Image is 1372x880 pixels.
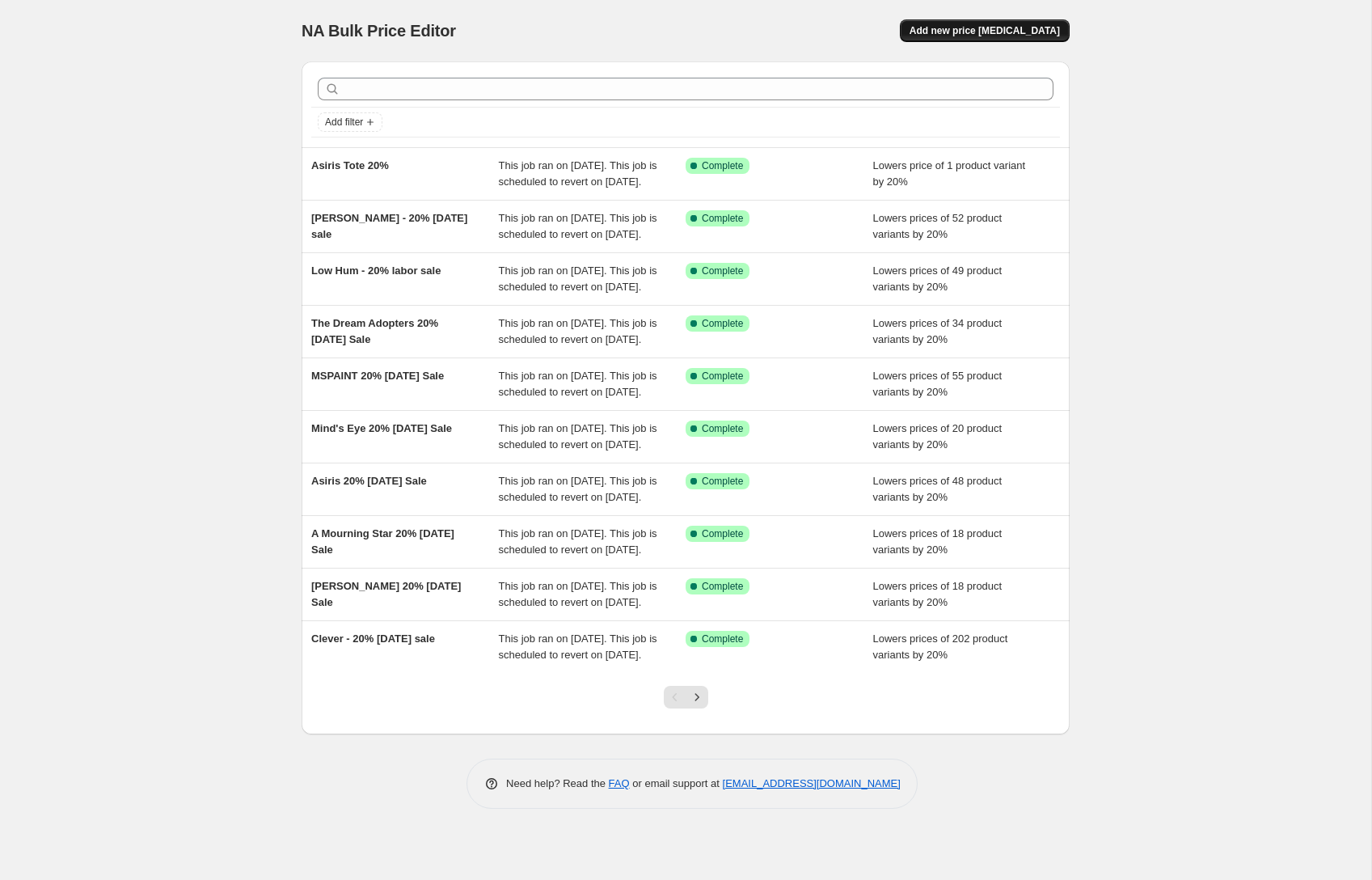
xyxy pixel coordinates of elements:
span: Lowers prices of 48 product variants by 20% [873,475,1003,503]
button: Add new price [MEDICAL_DATA] [900,19,1070,42]
span: Lowers prices of 55 product variants by 20% [873,370,1003,398]
span: This job ran on [DATE]. This job is scheduled to revert on [DATE]. [499,317,657,345]
button: Add filter [318,112,382,132]
span: Asiris Tote 20% [311,159,389,171]
span: Complete [702,527,743,540]
span: [PERSON_NAME] 20% [DATE] Sale [311,580,461,608]
span: Complete [702,317,743,330]
span: Complete [702,422,743,435]
span: This job ran on [DATE]. This job is scheduled to revert on [DATE]. [499,422,657,451]
span: Complete [702,580,743,593]
a: FAQ [609,777,630,789]
span: Mind's Eye 20% [DATE] Sale [311,422,452,434]
span: Complete [702,212,743,225]
span: This job ran on [DATE]. This job is scheduled to revert on [DATE]. [499,580,657,608]
span: Need help? Read the [506,777,609,789]
span: Complete [702,475,743,488]
button: Next [686,686,708,709]
span: Lowers prices of 52 product variants by 20% [873,212,1003,240]
span: Add filter [325,116,363,129]
span: MSPAINT 20% [DATE] Sale [311,370,444,382]
span: Complete [702,159,743,172]
span: Add new price [MEDICAL_DATA] [910,24,1060,37]
span: Clever - 20% [DATE] sale [311,632,435,645]
span: This job ran on [DATE]. This job is scheduled to revert on [DATE]. [499,370,657,398]
span: This job ran on [DATE]. This job is scheduled to revert on [DATE]. [499,159,657,188]
a: [EMAIL_ADDRESS][DOMAIN_NAME] [723,777,901,789]
span: Lowers prices of 20 product variants by 20% [873,422,1003,451]
span: The Dream Adopters 20% [DATE] Sale [311,317,438,345]
span: Lowers prices of 18 product variants by 20% [873,580,1003,608]
span: This job ran on [DATE]. This job is scheduled to revert on [DATE]. [499,212,657,240]
span: Lowers prices of 49 product variants by 20% [873,264,1003,293]
span: Lowers price of 1 product variant by 20% [873,159,1026,188]
span: This job ran on [DATE]. This job is scheduled to revert on [DATE]. [499,632,657,661]
nav: Pagination [664,686,708,709]
span: Complete [702,632,743,645]
span: Asiris 20% [DATE] Sale [311,475,427,487]
span: Low Hum - 20% labor sale [311,264,441,277]
span: Lowers prices of 34 product variants by 20% [873,317,1003,345]
span: Complete [702,264,743,277]
span: Lowers prices of 202 product variants by 20% [873,632,1008,661]
span: A Mourning Star 20% [DATE] Sale [311,527,454,556]
span: This job ran on [DATE]. This job is scheduled to revert on [DATE]. [499,527,657,556]
span: [PERSON_NAME] - 20% [DATE] sale [311,212,467,240]
span: This job ran on [DATE]. This job is scheduled to revert on [DATE]. [499,264,657,293]
span: or email support at [630,777,723,789]
span: Lowers prices of 18 product variants by 20% [873,527,1003,556]
span: Complete [702,370,743,383]
span: This job ran on [DATE]. This job is scheduled to revert on [DATE]. [499,475,657,503]
span: NA Bulk Price Editor [302,22,456,40]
